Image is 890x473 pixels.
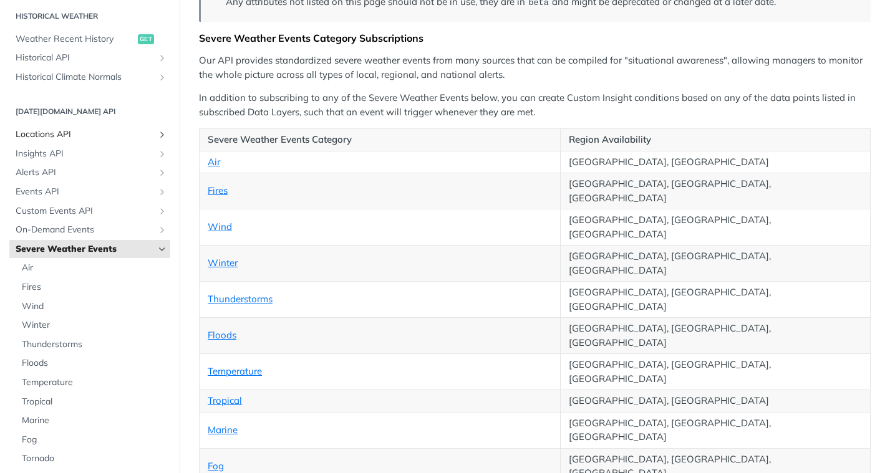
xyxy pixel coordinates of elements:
td: [GEOGRAPHIC_DATA], [GEOGRAPHIC_DATA] [561,151,871,173]
span: Events API [16,186,154,198]
span: Fires [22,281,167,294]
a: Locations APIShow subpages for Locations API [9,125,170,144]
a: Alerts APIShow subpages for Alerts API [9,163,170,182]
a: Weather Recent Historyget [9,30,170,49]
button: Show subpages for Custom Events API [157,206,167,216]
span: Tornado [22,452,167,465]
span: Winter [22,319,167,332]
a: Thunderstorms [16,335,170,354]
th: Region Availability [561,129,871,151]
a: On-Demand EventsShow subpages for On-Demand Events [9,221,170,239]
p: In addition to subscribing to any of the Severe Weather Events below, you can create Custom Insig... [199,91,871,119]
span: Historical API [16,52,154,64]
td: [GEOGRAPHIC_DATA], [GEOGRAPHIC_DATA], [GEOGRAPHIC_DATA] [561,282,871,318]
span: Severe Weather Events [16,243,154,256]
a: Historical APIShow subpages for Historical API [9,49,170,67]
span: Tropical [22,396,167,408]
td: [GEOGRAPHIC_DATA], [GEOGRAPHIC_DATA], [GEOGRAPHIC_DATA] [561,412,871,448]
a: Custom Events APIShow subpages for Custom Events API [9,202,170,221]
a: Thunderstorms [208,293,273,305]
span: Thunderstorms [22,338,167,351]
th: Severe Weather Events Category [200,129,561,151]
button: Show subpages for Historical Climate Normals [157,72,167,82]
td: [GEOGRAPHIC_DATA], [GEOGRAPHIC_DATA], [GEOGRAPHIC_DATA] [561,354,871,390]
span: Fog [22,434,167,446]
span: Historical Climate Normals [16,71,154,84]
td: [GEOGRAPHIC_DATA], [GEOGRAPHIC_DATA], [GEOGRAPHIC_DATA] [561,173,871,209]
button: Hide subpages for Severe Weather Events [157,244,167,254]
a: Air [208,156,220,168]
span: Temperature [22,376,167,389]
a: Wind [208,221,232,232]
a: Temperature [208,365,262,377]
a: Insights APIShow subpages for Insights API [9,145,170,163]
span: Locations API [16,128,154,141]
a: Tropical [16,393,170,411]
h2: Historical Weather [9,11,170,22]
td: [GEOGRAPHIC_DATA], [GEOGRAPHIC_DATA], [GEOGRAPHIC_DATA] [561,318,871,354]
div: Severe Weather Events Category Subscriptions [199,32,871,44]
a: Tropical [208,394,242,406]
a: Historical Climate NormalsShow subpages for Historical Climate Normals [9,68,170,87]
a: Events APIShow subpages for Events API [9,183,170,201]
td: [GEOGRAPHIC_DATA], [GEOGRAPHIC_DATA] [561,390,871,413]
a: Floods [16,354,170,373]
button: Show subpages for Locations API [157,130,167,140]
span: Alerts API [16,166,154,179]
a: Winter [16,316,170,335]
a: Winter [208,257,238,269]
a: Fog [208,460,224,472]
td: [GEOGRAPHIC_DATA], [GEOGRAPHIC_DATA], [GEOGRAPHIC_DATA] [561,246,871,282]
span: Floods [22,357,167,370]
a: Temperature [16,373,170,392]
a: Fires [16,278,170,297]
h2: [DATE][DOMAIN_NAME] API [9,106,170,117]
p: Our API provides standardized severe weather events from many sources that can be compiled for "s... [199,54,871,82]
span: Marine [22,414,167,427]
span: Wind [22,300,167,313]
a: Wind [16,297,170,316]
a: Air [16,259,170,277]
a: Fires [208,184,228,196]
button: Show subpages for Alerts API [157,168,167,178]
a: Severe Weather EventsHide subpages for Severe Weather Events [9,240,170,259]
span: Insights API [16,148,154,160]
span: On-Demand Events [16,224,154,236]
button: Show subpages for Historical API [157,53,167,63]
td: [GEOGRAPHIC_DATA], [GEOGRAPHIC_DATA], [GEOGRAPHIC_DATA] [561,209,871,246]
button: Show subpages for Insights API [157,149,167,159]
a: Tornado [16,449,170,468]
span: get [138,34,154,44]
span: Custom Events API [16,205,154,217]
a: Marine [16,411,170,430]
button: Show subpages for On-Demand Events [157,225,167,235]
a: Marine [208,424,238,436]
a: Floods [208,329,236,341]
span: Weather Recent History [16,33,135,45]
span: Air [22,262,167,274]
a: Fog [16,431,170,449]
button: Show subpages for Events API [157,187,167,197]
